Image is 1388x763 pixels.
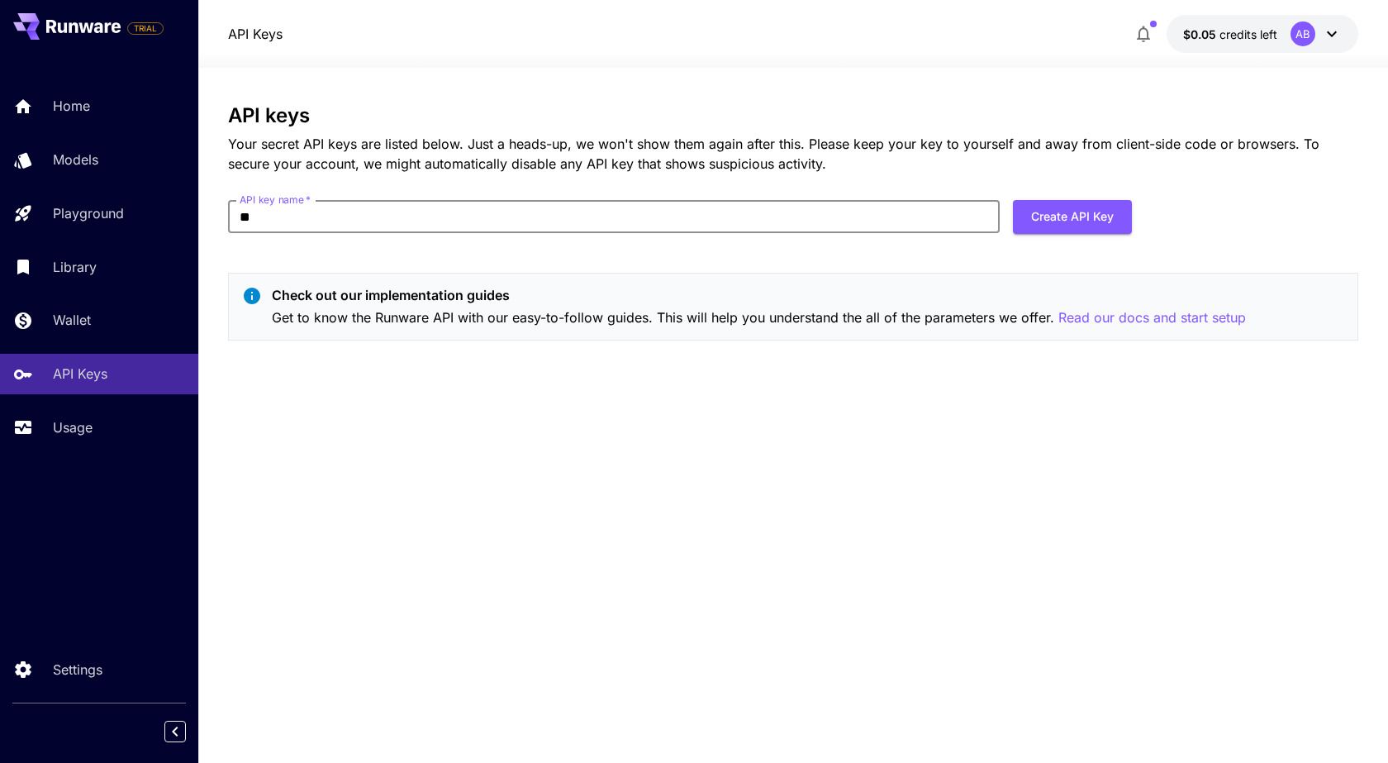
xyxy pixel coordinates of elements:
p: Home [53,96,90,116]
div: AB [1291,21,1315,46]
span: TRIAL [128,22,163,35]
p: Playground [53,203,124,223]
div: $0.05 [1183,26,1277,43]
a: API Keys [228,24,283,44]
p: Settings [53,660,102,680]
p: API Keys [53,364,107,384]
button: Create API Key [1013,200,1132,234]
p: Your secret API keys are listed below. Just a heads-up, we won't show them again after this. Plea... [228,134,1358,174]
p: Check out our implementation guides [272,285,1246,305]
p: Usage [53,417,93,437]
nav: breadcrumb [228,24,283,44]
span: $0.05 [1183,27,1219,41]
span: Add your payment card to enable full platform functionality. [127,18,164,38]
button: Read our docs and start setup [1058,308,1246,328]
button: Collapse sidebar [164,721,186,742]
span: credits left [1219,27,1277,41]
p: Get to know the Runware API with our easy-to-follow guides. This will help you understand the all... [272,308,1246,328]
p: Models [53,150,98,169]
button: $0.05AB [1167,15,1358,53]
div: Collapse sidebar [177,717,198,746]
p: Wallet [53,310,91,330]
label: API key name [240,193,311,207]
p: Library [53,257,97,277]
h3: API keys [228,104,1358,127]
